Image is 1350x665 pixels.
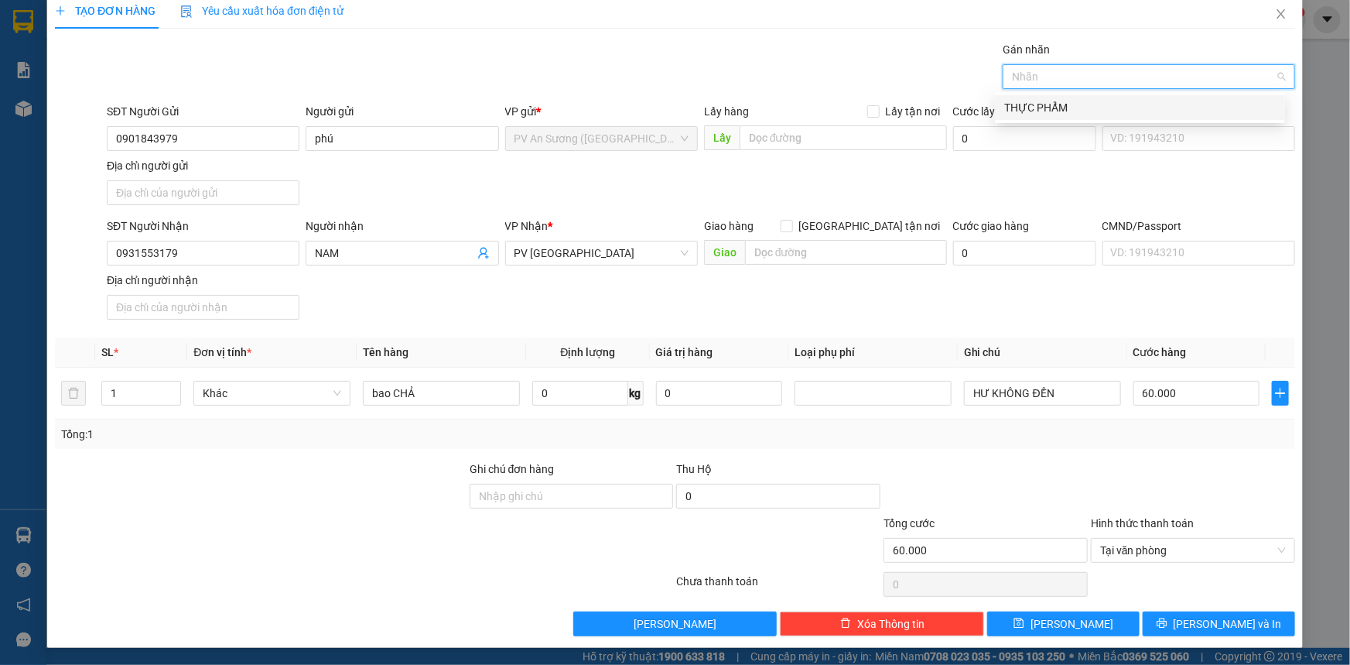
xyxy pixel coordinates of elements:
[628,381,644,406] span: kg
[1275,8,1287,20] span: close
[953,105,1023,118] label: Cước lấy hàng
[676,463,712,475] span: Thu Hộ
[675,573,883,600] div: Chưa thanh toán
[964,381,1121,406] input: Ghi Chú
[1102,218,1295,235] div: CMND/Passport
[995,95,1285,120] div: THỰC PHẨM
[953,220,1030,232] label: Cước giao hàng
[61,381,86,406] button: delete
[107,272,299,289] div: Địa chỉ người nhận
[953,126,1096,151] input: Cước lấy hàng
[840,618,851,630] span: delete
[656,381,782,406] input: 0
[958,338,1127,368] th: Ghi chú
[306,218,498,235] div: Người nhận
[477,247,490,259] span: user-add
[1091,517,1194,530] label: Hình thức thanh toán
[107,295,299,320] input: Địa chỉ của người nhận
[745,240,947,265] input: Dọc đường
[180,5,343,17] span: Yêu cầu xuất hóa đơn điện tử
[953,241,1096,266] input: Cước giao hàng
[505,103,698,120] div: VP gửi
[193,346,251,358] span: Đơn vị tính
[740,125,947,150] input: Dọc đường
[573,612,778,636] button: [PERSON_NAME]
[505,220,549,232] span: VP Nhận
[363,346,408,358] span: Tên hàng
[1272,381,1289,406] button: plus
[55,5,156,17] span: TẠO ĐƠN HÀNG
[1012,67,1015,86] input: Gán nhãn
[107,218,299,235] div: SĐT Người Nhận
[793,218,947,235] span: [GEOGRAPHIC_DATA] tận nơi
[61,426,521,443] div: Tổng: 1
[880,103,947,120] span: Lấy tận nơi
[780,612,984,636] button: deleteXóa Thông tin
[1100,539,1286,562] span: Tại văn phòng
[363,381,520,406] input: VD: Bàn, Ghế
[1157,618,1167,630] span: printer
[560,346,615,358] span: Định lượng
[704,125,740,150] span: Lấy
[306,103,498,120] div: Người gửi
[203,382,341,405] span: Khác
[470,484,674,509] input: Ghi chú đơn hàng
[1143,612,1295,636] button: printer[PERSON_NAME] và In
[788,338,958,368] th: Loại phụ phí
[704,105,749,118] span: Lấy hàng
[180,5,193,18] img: icon
[514,127,689,150] span: PV An Sương (Hàng Hóa)
[107,157,299,174] div: Địa chỉ người gửi
[470,463,555,475] label: Ghi chú đơn hàng
[1174,615,1282,632] span: [PERSON_NAME] và In
[656,346,713,358] span: Giá trị hàng
[987,612,1140,636] button: save[PERSON_NAME]
[1133,346,1187,358] span: Cước hàng
[883,517,935,530] span: Tổng cước
[514,242,689,265] span: PV Hòa Thành
[1013,618,1024,630] span: save
[55,5,66,16] span: plus
[704,220,754,232] span: Giao hàng
[107,180,299,205] input: Địa chỉ của người gửi
[107,103,299,120] div: SĐT Người Gửi
[1273,387,1288,399] span: plus
[634,615,716,632] span: [PERSON_NAME]
[101,346,114,358] span: SL
[704,240,745,265] span: Giao
[1030,615,1113,632] span: [PERSON_NAME]
[1004,99,1276,116] div: THỰC PHẨM
[1003,43,1050,56] label: Gán nhãn
[857,615,924,632] span: Xóa Thông tin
